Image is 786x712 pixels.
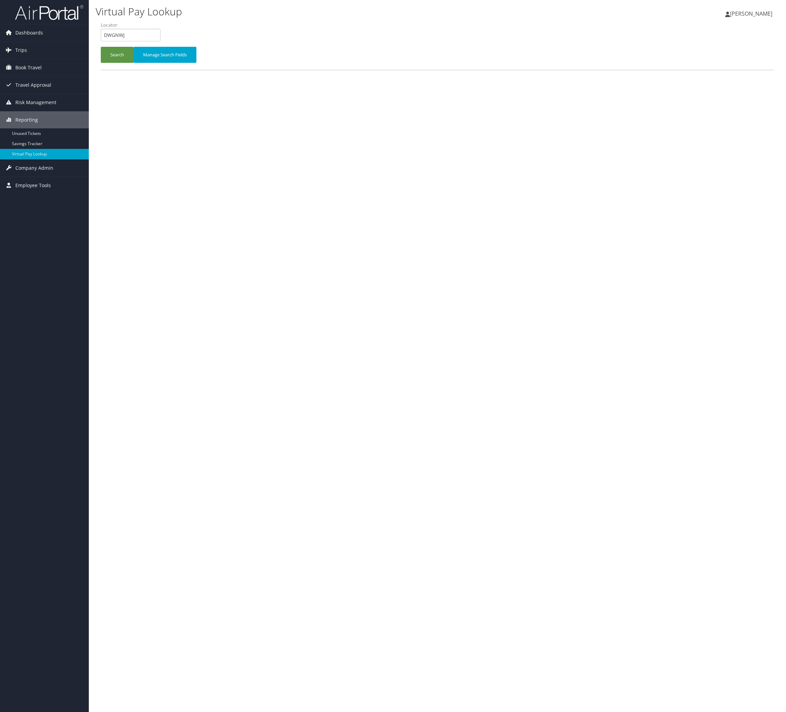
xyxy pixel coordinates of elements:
[15,59,42,76] span: Book Travel
[15,94,56,111] span: Risk Management
[101,47,134,63] button: Search
[134,47,196,63] button: Manage Search Fields
[15,42,27,59] span: Trips
[15,177,51,194] span: Employee Tools
[15,159,53,177] span: Company Admin
[15,4,83,20] img: airportal-logo.png
[725,3,779,24] a: [PERSON_NAME]
[730,10,772,17] span: [PERSON_NAME]
[15,76,51,94] span: Travel Approval
[15,24,43,41] span: Dashboards
[15,111,38,128] span: Reporting
[96,4,551,19] h1: Virtual Pay Lookup
[101,22,166,28] label: Locator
